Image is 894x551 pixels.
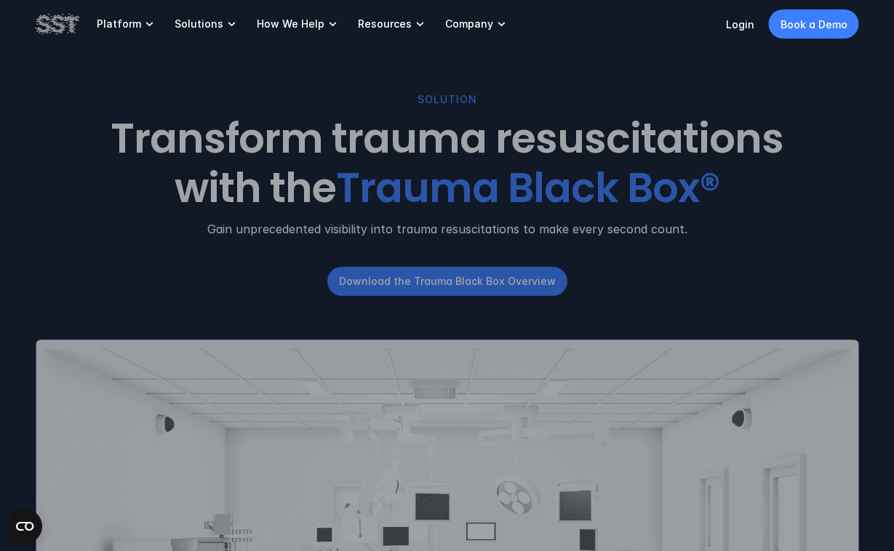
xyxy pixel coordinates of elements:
[726,18,754,31] a: Login
[327,267,567,296] a: Download the Trauma Black Box Overview
[781,17,847,32] p: Book a Demo
[93,115,802,212] h1: Transform trauma resuscitations with the
[769,9,859,39] a: Book a Demo
[36,220,859,238] p: Gain unprecedented visibility into trauma resuscitations to make every second count.
[358,17,412,31] p: Resources
[418,92,477,108] p: SOLUTION
[445,17,493,31] p: Company
[97,17,141,31] p: Platform
[257,17,324,31] p: How We Help
[335,160,719,217] span: Trauma Black Box®
[7,509,42,544] button: Open CMP widget
[175,17,223,31] p: Solutions
[339,273,556,289] p: Download the Trauma Black Box Overview
[36,12,79,36] img: SST logo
